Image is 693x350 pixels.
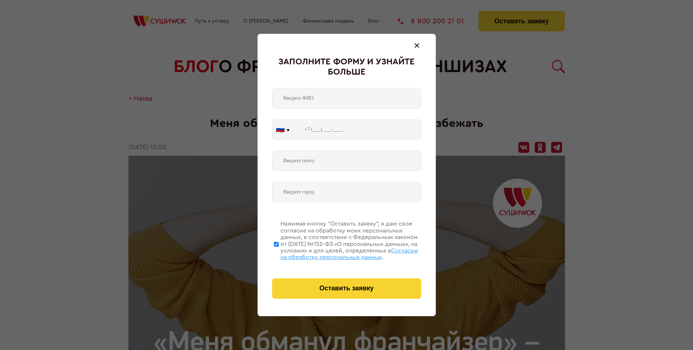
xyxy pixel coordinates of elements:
[294,119,421,140] input: +7 (___) ___-____
[280,248,418,260] span: Согласии на обработку персональных данных
[272,120,293,139] button: 🇷🇺
[272,151,421,171] input: Введите почту
[272,278,421,299] button: Оставить заявку
[272,88,421,108] input: Введите ФИО
[272,182,421,202] input: Введите город
[280,220,421,260] div: Нажимая кнопку “Оставить заявку”, я даю свое согласие на обработку моих персональных данных, в со...
[272,57,421,77] div: Заполните форму и узнайте больше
